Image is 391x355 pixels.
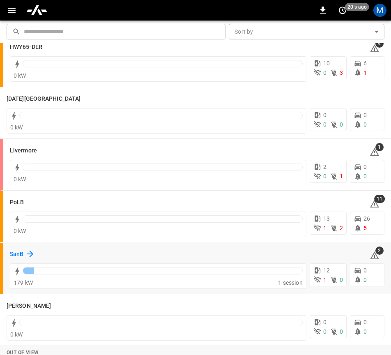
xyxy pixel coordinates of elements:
[363,112,367,118] span: 0
[340,225,343,231] span: 2
[373,4,386,17] div: profile-icon
[340,121,343,128] span: 0
[278,279,302,286] span: 1 session
[363,215,370,222] span: 26
[375,39,384,48] span: 4
[10,146,37,155] h6: Livermore
[340,173,343,180] span: 1
[323,173,327,180] span: 0
[323,319,327,325] span: 0
[10,331,23,338] span: 0 kW
[10,43,42,52] h6: HWY65-DER
[14,228,26,234] span: 0 kW
[323,225,327,231] span: 1
[363,60,367,67] span: 6
[375,247,384,255] span: 2
[374,195,385,203] span: 11
[323,267,330,274] span: 12
[340,328,343,335] span: 0
[323,60,330,67] span: 10
[323,328,327,335] span: 0
[7,302,51,311] h6: Vernon
[363,69,367,76] span: 1
[363,319,367,325] span: 0
[363,328,367,335] span: 0
[10,124,23,131] span: 0 kW
[340,69,343,76] span: 3
[323,164,327,170] span: 2
[323,121,327,128] span: 0
[363,173,367,180] span: 0
[345,3,369,11] span: 20 s ago
[14,176,26,182] span: 0 kW
[10,198,24,207] h6: PoLB
[363,164,367,170] span: 0
[363,277,367,283] span: 0
[323,215,330,222] span: 13
[375,143,384,151] span: 1
[336,4,349,17] button: set refresh interval
[14,279,33,286] span: 179 kW
[323,112,327,118] span: 0
[363,121,367,128] span: 0
[363,267,367,274] span: 0
[7,95,80,104] h6: Karma Center
[14,72,26,79] span: 0 kW
[340,277,343,283] span: 0
[323,69,327,76] span: 0
[363,225,367,231] span: 5
[10,250,23,259] h6: SanB
[26,2,48,18] img: ampcontrol.io logo
[323,277,327,283] span: 1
